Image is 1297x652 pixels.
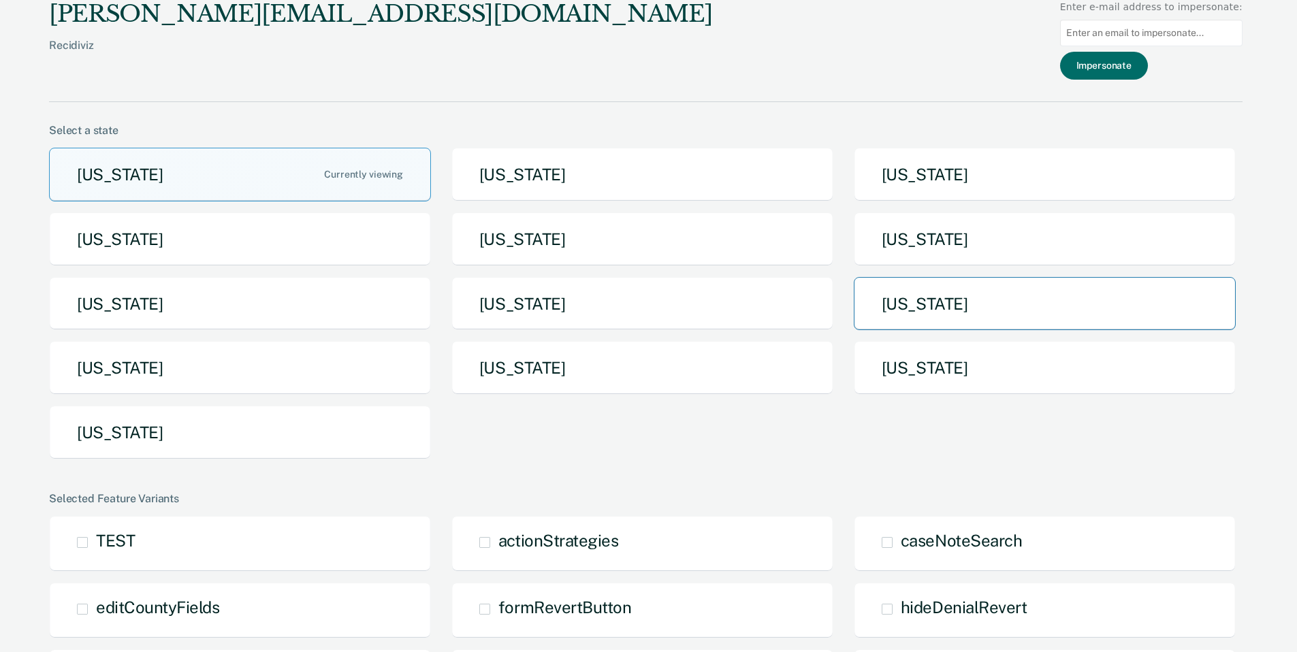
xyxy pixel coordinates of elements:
[49,492,1243,505] div: Selected Feature Variants
[96,531,135,550] span: TEST
[854,277,1236,331] button: [US_STATE]
[49,124,1243,137] div: Select a state
[49,341,431,395] button: [US_STATE]
[49,148,431,201] button: [US_STATE]
[451,212,833,266] button: [US_STATE]
[901,598,1027,617] span: hideDenialRevert
[49,39,712,74] div: Recidiviz
[498,598,631,617] span: formRevertButton
[854,212,1236,266] button: [US_STATE]
[96,598,219,617] span: editCountyFields
[49,212,431,266] button: [US_STATE]
[854,341,1236,395] button: [US_STATE]
[451,148,833,201] button: [US_STATE]
[498,531,618,550] span: actionStrategies
[49,406,431,459] button: [US_STATE]
[49,277,431,331] button: [US_STATE]
[901,531,1022,550] span: caseNoteSearch
[854,148,1236,201] button: [US_STATE]
[451,341,833,395] button: [US_STATE]
[451,277,833,331] button: [US_STATE]
[1060,20,1243,46] input: Enter an email to impersonate...
[1060,52,1148,80] button: Impersonate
